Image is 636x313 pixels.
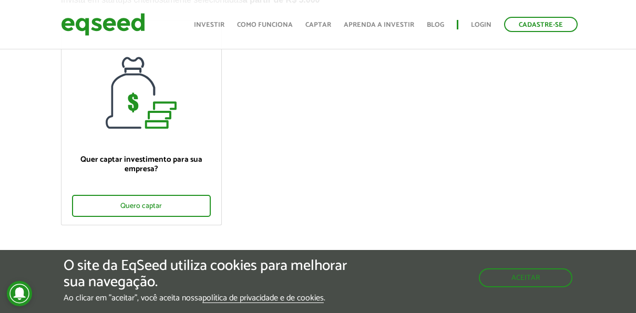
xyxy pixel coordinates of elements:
[202,294,324,303] a: política de privacidade e de cookies
[504,17,578,32] a: Cadastre-se
[64,258,369,290] h5: O site da EqSeed utiliza cookies para melhorar sua navegação.
[61,20,222,225] a: Quer captar investimento para sua empresa? Quero captar
[61,11,145,38] img: EqSeed
[237,22,293,28] a: Como funciona
[72,155,211,174] p: Quer captar investimento para sua empresa?
[72,195,211,217] div: Quero captar
[427,22,444,28] a: Blog
[194,22,224,28] a: Investir
[344,22,414,28] a: Aprenda a investir
[305,22,331,28] a: Captar
[471,22,491,28] a: Login
[64,293,369,303] p: Ao clicar em "aceitar", você aceita nossa .
[479,268,572,287] button: Aceitar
